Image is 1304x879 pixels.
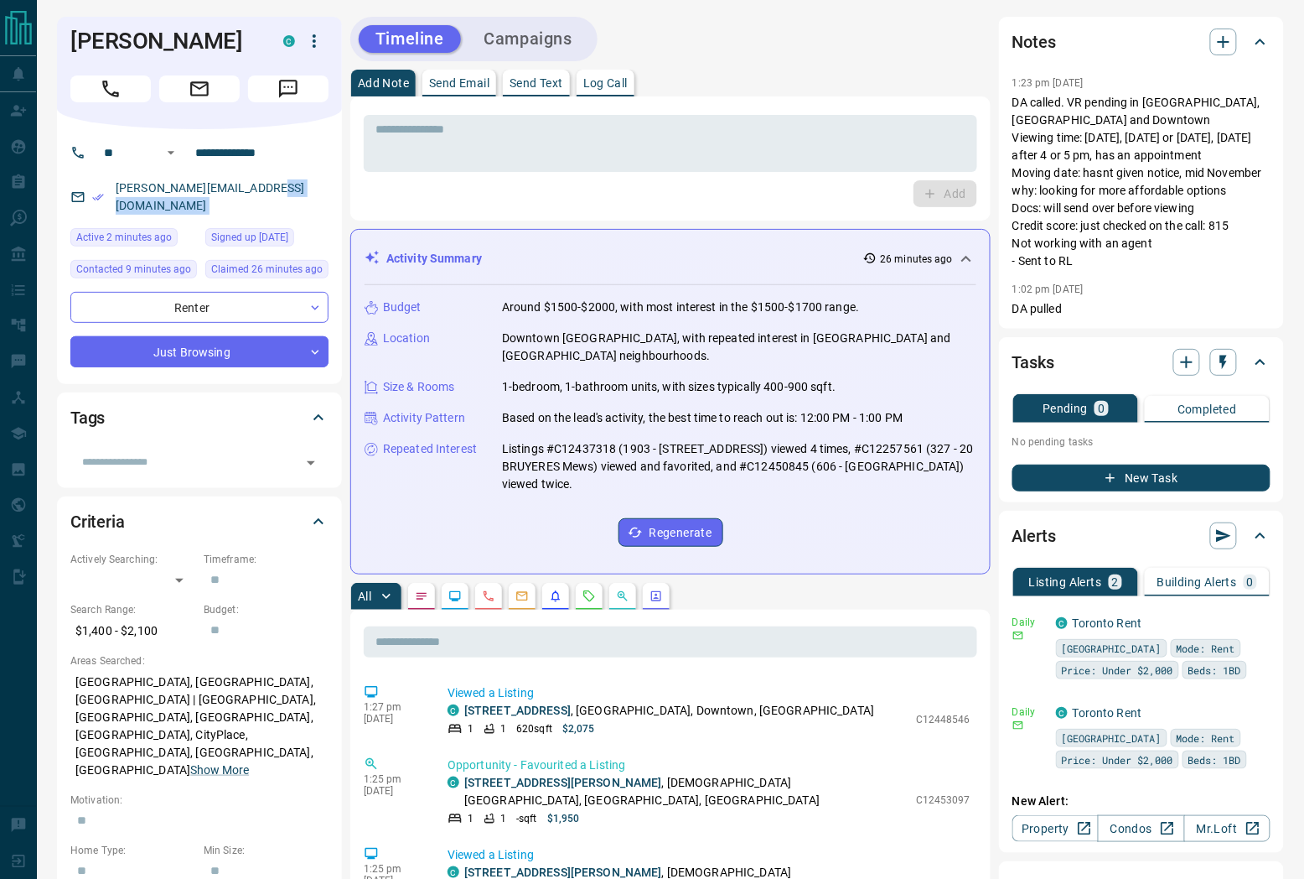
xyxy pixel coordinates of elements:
[365,243,976,274] div: Activity Summary26 minutes ago
[70,75,151,102] span: Call
[1112,576,1119,588] p: 2
[92,191,104,203] svg: Email Verified
[70,508,125,535] h2: Criteria
[500,721,506,736] p: 1
[1098,403,1105,414] p: 0
[482,590,495,603] svg: Calls
[1012,300,1270,318] p: DA pulled
[1177,403,1237,415] p: Completed
[464,866,662,879] a: [STREET_ADDRESS][PERSON_NAME]
[70,793,329,808] p: Motivation:
[649,590,663,603] svg: Agent Actions
[1012,630,1024,642] svg: Email
[1012,465,1270,492] button: New Task
[70,602,195,617] p: Search Range:
[464,702,874,720] p: , [GEOGRAPHIC_DATA], Downtown, [GEOGRAPHIC_DATA]
[1012,342,1270,382] div: Tasks
[383,378,455,396] p: Size & Rooms
[1157,576,1237,588] p: Building Alerts
[116,181,305,212] a: [PERSON_NAME][EMAIL_ADDRESS][DOMAIN_NAME]
[70,502,329,542] div: Criteria
[502,299,859,316] p: Around $1500-$2000, with most interest in the $1500-$1700 range.
[1177,730,1235,746] span: Mode: Rent
[515,590,529,603] svg: Emails
[916,712,970,727] p: C12448546
[1184,815,1270,842] a: Mr.Loft
[211,261,323,278] span: Claimed 26 minutes ago
[248,75,329,102] span: Message
[1012,793,1270,810] p: New Alert:
[383,299,422,316] p: Budget
[364,713,422,725] p: [DATE]
[1012,283,1084,295] p: 1:02 pm [DATE]
[205,260,329,283] div: Wed Oct 15 2025
[204,602,329,617] p: Budget:
[516,721,552,736] p: 620 sqft
[448,684,970,702] p: Viewed a Listing
[1098,815,1184,842] a: Condos
[70,404,105,431] h2: Tags
[76,229,172,246] span: Active 2 minutes ago
[464,774,908,809] p: , [DEMOGRAPHIC_DATA][GEOGRAPHIC_DATA], [GEOGRAPHIC_DATA], [GEOGRAPHIC_DATA]
[1073,706,1142,720] a: Toronto Rent
[547,811,580,826] p: $1,950
[502,440,976,493] p: Listings #C12437318 (1903 - [STREET_ADDRESS]) viewed 4 times, #C12257561 (327 - 20 BRUYERES Mews)...
[358,590,371,602] p: All
[916,793,970,808] p: C12453097
[415,590,428,603] svg: Notes
[1012,516,1270,556] div: Alerts
[1062,730,1162,746] span: [GEOGRAPHIC_DATA]
[502,378,836,396] p: 1-bedroom, 1-bathroom units, with sizes typically 400-900 sqft.
[299,451,323,475] button: Open
[1012,705,1046,720] p: Daily
[283,35,295,47] div: condos.ca
[161,143,181,163] button: Open
[358,77,409,89] p: Add Note
[70,398,329,438] div: Tags
[1012,815,1099,842] a: Property
[1012,22,1270,62] div: Notes
[359,25,461,53] button: Timeline
[70,552,195,567] p: Actively Searching:
[70,292,329,323] div: Renter
[364,701,422,713] p: 1:27 pm
[1177,640,1235,657] span: Mode: Rent
[70,336,329,367] div: Just Browsing
[510,77,563,89] p: Send Text
[616,590,629,603] svg: Opportunities
[1188,752,1241,768] span: Beds: 1BD
[429,77,489,89] p: Send Email
[1062,640,1162,657] span: [GEOGRAPHIC_DATA]
[70,653,329,668] p: Areas Searched:
[1062,752,1173,768] span: Price: Under $2,000
[211,229,288,246] span: Signed up [DATE]
[502,409,903,427] p: Based on the lead's activity, the best time to reach out is: 12:00 PM - 1:00 PM
[70,228,197,252] div: Wed Oct 15 2025
[70,843,195,858] p: Home Type:
[205,228,329,252] div: Fri Jan 05 2024
[618,518,723,547] button: Regenerate
[880,252,953,267] p: 26 minutes ago
[1012,720,1024,731] svg: Email
[1012,523,1056,549] h2: Alerts
[464,704,571,717] a: [STREET_ADDRESS]
[500,811,506,826] p: 1
[1056,707,1068,719] div: condos.ca
[70,617,195,645] p: $1,400 - $2,100
[516,811,537,826] p: - sqft
[70,260,197,283] div: Wed Oct 15 2025
[1012,77,1084,89] p: 1:23 pm [DATE]
[468,25,589,53] button: Campaigns
[1062,662,1173,679] span: Price: Under $2,000
[383,440,477,458] p: Repeated Interest
[386,250,482,268] p: Activity Summary
[448,757,970,774] p: Opportunity - Favourited a Listing
[204,552,329,567] p: Timeframe:
[1012,429,1270,455] p: No pending tasks
[1029,576,1102,588] p: Listing Alerts
[448,866,459,878] div: condos.ca
[1012,94,1270,270] p: DA called. VR pending in [GEOGRAPHIC_DATA], [GEOGRAPHIC_DATA] and Downtown Viewing time: [DATE], ...
[364,773,422,785] p: 1:25 pm
[562,721,595,736] p: $2,075
[582,590,596,603] svg: Requests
